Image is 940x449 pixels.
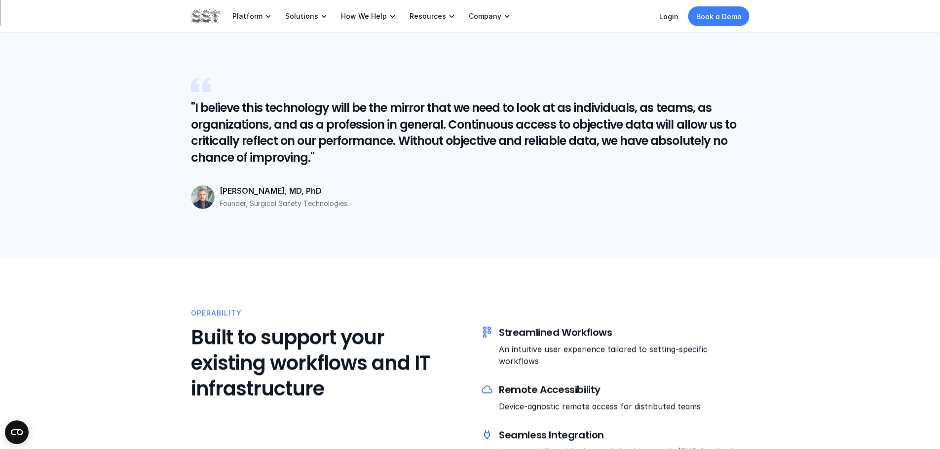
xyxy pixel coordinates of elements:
[688,6,750,26] a: Book a Demo
[191,308,242,318] p: OPERABILITY
[341,12,387,21] p: How We Help
[191,324,462,401] h3: Built to support your existing workflows and IT infrastructure
[469,12,501,21] p: Company
[191,185,215,209] img: Teodor Grantcharov headshot
[191,100,750,166] h5: "I believe this technology will be the mirror that we need to look at as individuals, as teams, a...
[5,420,29,444] button: Open CMP widget
[696,11,742,22] p: Book a Demo
[191,8,221,25] img: SST logo
[285,12,318,21] p: Solutions
[220,186,750,196] p: [PERSON_NAME], MD, PhD
[659,12,678,21] a: Login
[499,382,749,396] h6: Remote Accessibility
[499,343,749,367] p: An intuitive user experience tailored to setting-specific workflows
[499,400,749,412] p: Device-agnostic remote access for distributed teams
[499,325,749,339] h6: Streamlined Workflows
[220,198,750,208] p: Founder, Surgical Safety Technologies
[499,428,749,442] h6: Seamless Integration
[410,12,446,21] p: Resources
[232,12,263,21] p: Platform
